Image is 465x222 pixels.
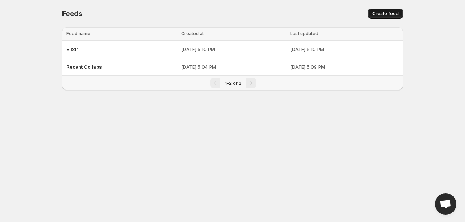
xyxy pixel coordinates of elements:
span: Create feed [372,11,399,17]
span: Feed name [66,31,90,36]
div: Open chat [435,193,456,215]
p: [DATE] 5:04 PM [181,63,286,70]
p: [DATE] 5:10 PM [290,46,399,53]
span: 1-2 of 2 [225,80,241,86]
nav: Pagination [62,75,403,90]
span: Feeds [62,9,83,18]
p: [DATE] 5:10 PM [181,46,286,53]
span: Last updated [290,31,318,36]
button: Create feed [368,9,403,19]
span: Elixir [66,46,79,52]
span: Created at [181,31,204,36]
p: [DATE] 5:09 PM [290,63,399,70]
span: Recent Collabs [66,64,102,70]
